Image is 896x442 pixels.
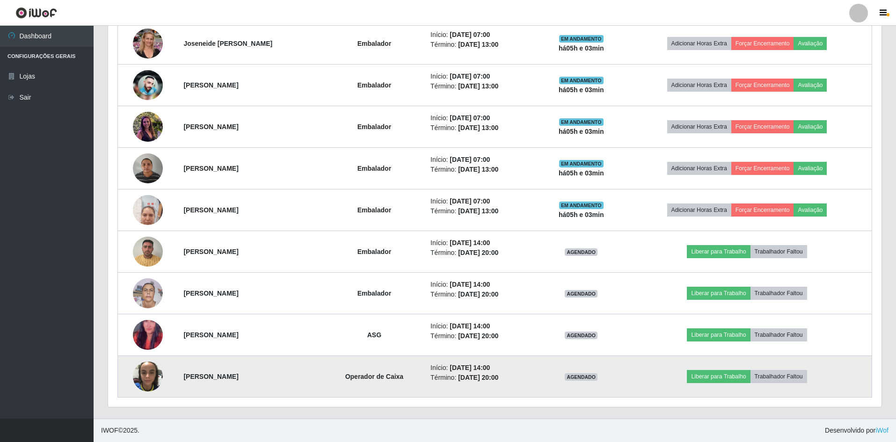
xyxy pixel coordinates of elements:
[667,37,731,50] button: Adicionar Horas Extra
[750,245,807,258] button: Trabalhador Faltou
[133,356,163,396] img: 1758239361344.jpeg
[430,40,534,50] li: Término:
[430,248,534,258] li: Término:
[687,287,750,300] button: Liberar para Trabalho
[183,81,238,89] strong: [PERSON_NAME]
[731,37,794,50] button: Forçar Encerramento
[731,79,794,92] button: Forçar Encerramento
[357,81,391,89] strong: Embalador
[430,155,534,165] li: Início:
[345,373,404,380] strong: Operador de Caixa
[450,197,490,205] time: [DATE] 07:00
[559,160,604,167] span: EM ANDAMENTO
[794,79,827,92] button: Avaliação
[450,239,490,246] time: [DATE] 14:00
[430,373,534,383] li: Término:
[133,308,163,362] img: 1758670509190.jpeg
[667,162,731,175] button: Adicionar Horas Extra
[559,202,604,209] span: EM ANDAMENTO
[430,321,534,331] li: Início:
[559,35,604,43] span: EM ANDAMENTO
[458,290,498,298] time: [DATE] 20:00
[133,273,163,313] img: 1757470836352.jpeg
[101,427,118,434] span: IWOF
[731,120,794,133] button: Forçar Encerramento
[183,40,272,47] strong: Joseneide [PERSON_NAME]
[430,72,534,81] li: Início:
[133,232,163,271] img: 1757182475196.jpeg
[667,79,731,92] button: Adicionar Horas Extra
[133,94,163,159] img: 1757006395686.jpeg
[458,41,498,48] time: [DATE] 13:00
[458,207,498,215] time: [DATE] 13:00
[450,72,490,80] time: [DATE] 07:00
[450,322,490,330] time: [DATE] 14:00
[430,81,534,91] li: Término:
[687,245,750,258] button: Liberar para Trabalho
[183,331,238,339] strong: [PERSON_NAME]
[565,290,597,297] span: AGENDADO
[559,169,604,177] strong: há 05 h e 03 min
[450,156,490,163] time: [DATE] 07:00
[559,77,604,84] span: EM ANDAMENTO
[794,120,827,133] button: Avaliação
[458,374,498,381] time: [DATE] 20:00
[450,364,490,371] time: [DATE] 14:00
[101,426,139,435] span: © 2025 .
[430,30,534,40] li: Início:
[183,123,238,130] strong: [PERSON_NAME]
[357,123,391,130] strong: Embalador
[430,363,534,373] li: Início:
[458,82,498,90] time: [DATE] 13:00
[183,165,238,172] strong: [PERSON_NAME]
[430,123,534,133] li: Término:
[667,203,731,217] button: Adicionar Horas Extra
[458,332,498,340] time: [DATE] 20:00
[357,290,391,297] strong: Embalador
[357,165,391,172] strong: Embalador
[794,162,827,175] button: Avaliação
[458,124,498,131] time: [DATE] 13:00
[750,287,807,300] button: Trabalhador Faltou
[183,206,238,214] strong: [PERSON_NAME]
[357,206,391,214] strong: Embalador
[430,290,534,299] li: Término:
[367,331,381,339] strong: ASG
[458,249,498,256] time: [DATE] 20:00
[430,113,534,123] li: Início:
[559,118,604,126] span: EM ANDAMENTO
[450,31,490,38] time: [DATE] 07:00
[430,206,534,216] li: Término:
[559,44,604,52] strong: há 05 h e 03 min
[133,53,163,118] img: 1757855022958.jpeg
[450,114,490,122] time: [DATE] 07:00
[430,238,534,248] li: Início:
[357,248,391,255] strong: Embalador
[357,40,391,47] strong: Embalador
[565,332,597,339] span: AGENDADO
[825,426,889,435] span: Desenvolvido por
[687,328,750,341] button: Liberar para Trabalho
[565,373,597,381] span: AGENDADO
[133,148,163,188] img: 1757468836849.jpeg
[794,203,827,217] button: Avaliação
[458,166,498,173] time: [DATE] 13:00
[667,120,731,133] button: Adicionar Horas Extra
[565,248,597,256] span: AGENDADO
[559,211,604,218] strong: há 05 h e 03 min
[430,331,534,341] li: Término:
[133,26,163,61] img: 1682282315980.jpeg
[875,427,889,434] a: iWof
[183,248,238,255] strong: [PERSON_NAME]
[750,370,807,383] button: Trabalhador Faltou
[430,196,534,206] li: Início:
[687,370,750,383] button: Liberar para Trabalho
[430,280,534,290] li: Início:
[731,203,794,217] button: Forçar Encerramento
[731,162,794,175] button: Forçar Encerramento
[750,328,807,341] button: Trabalhador Faltou
[559,86,604,94] strong: há 05 h e 03 min
[794,37,827,50] button: Avaliação
[559,128,604,135] strong: há 05 h e 03 min
[133,190,163,230] img: 1758203147190.jpeg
